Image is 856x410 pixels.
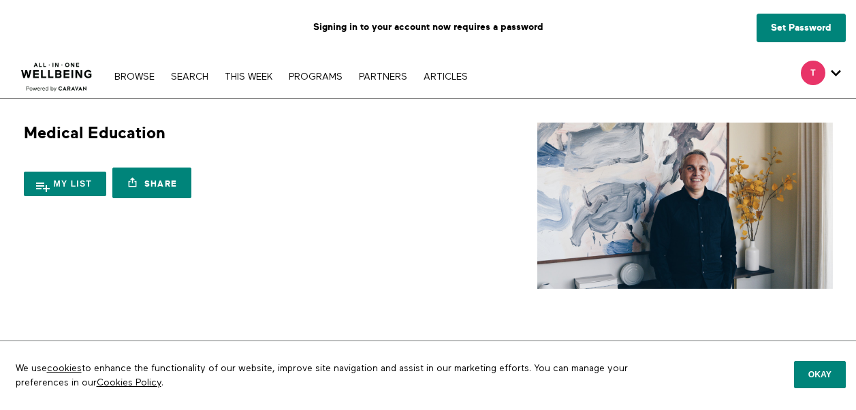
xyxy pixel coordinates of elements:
a: PROGRAMS [282,72,349,82]
img: CARAVAN [16,52,98,93]
p: We use to enhance the functionality of our website, improve site navigation and assist in our mar... [5,351,670,400]
a: ARTICLES [417,72,475,82]
a: Set Password [757,14,846,42]
a: Search [164,72,215,82]
nav: Primary [108,69,474,83]
a: Cookies Policy [97,378,161,388]
img: Medical Education [537,123,832,289]
a: PARTNERS [352,72,414,82]
button: My list [24,172,107,196]
a: Browse [108,72,161,82]
a: Share [112,168,191,198]
a: THIS WEEK [218,72,279,82]
p: Signing in to your account now requires a password [10,10,846,44]
h1: Medical Education [24,123,165,144]
button: Okay [794,361,846,388]
a: cookies [47,364,82,373]
div: Secondary [791,54,851,98]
